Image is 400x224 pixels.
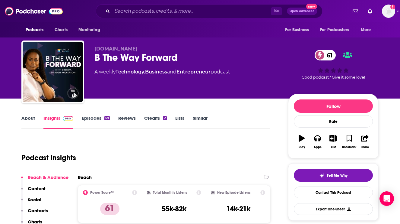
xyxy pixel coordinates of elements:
[361,145,369,149] div: Share
[321,50,336,60] span: 61
[302,75,365,80] span: Good podcast? Give it some love!
[294,203,373,215] button: Export One-Sheet
[51,24,71,36] a: Charts
[342,145,356,149] div: Bookmark
[104,116,110,120] div: 59
[350,6,360,16] a: Show notifications dropdown
[294,131,310,153] button: Play
[21,197,41,208] button: Social
[167,69,176,75] span: and
[315,50,336,60] a: 61
[118,115,136,129] a: Reviews
[28,197,41,203] p: Social
[285,26,309,34] span: For Business
[21,174,68,186] button: Reach & Audience
[331,145,336,149] div: List
[112,6,271,16] input: Search podcasts, credits, & more...
[320,26,349,34] span: For Podcasters
[288,46,379,83] div: 61Good podcast? Give it some love!
[382,5,395,18] img: User Profile
[310,131,325,153] button: Apps
[319,173,324,178] img: tell me why sparkle
[287,8,317,15] button: Open AdvancedNew
[21,24,51,36] button: open menu
[145,69,167,75] a: Business
[43,115,73,129] a: InsightsPodchaser Pro
[153,190,187,195] h2: Total Monthly Listens
[28,208,48,213] p: Contacts
[217,190,250,195] h2: New Episode Listens
[176,69,211,75] a: Entrepreneur
[63,116,73,121] img: Podchaser Pro
[82,115,110,129] a: Episodes59
[78,26,100,34] span: Monitoring
[316,24,358,36] button: open menu
[21,153,76,162] h1: Podcast Insights
[357,24,379,36] button: open menu
[361,26,371,34] span: More
[175,115,184,129] a: Lists
[290,10,315,13] span: Open Advanced
[379,191,394,206] div: Open Intercom Messenger
[294,169,373,182] button: tell me why sparkleTell Me Why
[78,174,92,180] h2: Reach
[390,5,395,9] svg: Add a profile image
[306,4,317,9] span: New
[163,116,167,120] div: 2
[226,204,250,213] h3: 14k-21k
[90,190,114,195] h2: Power Score™
[357,131,373,153] button: Share
[94,68,230,76] div: A weekly podcast
[325,131,341,153] button: List
[28,174,68,180] p: Reach & Audience
[94,46,138,52] span: [DOMAIN_NAME]
[96,4,322,18] div: Search podcasts, credits, & more...
[314,145,322,149] div: Apps
[294,187,373,198] a: Contact This Podcast
[5,5,63,17] img: Podchaser - Follow, Share and Rate Podcasts
[26,26,43,34] span: Podcasts
[299,145,305,149] div: Play
[74,24,108,36] button: open menu
[144,69,145,75] span: ,
[294,115,373,128] div: Rate
[116,69,144,75] a: Technology
[327,173,348,178] span: Tell Me Why
[144,115,167,129] a: Credits2
[28,186,46,191] p: Content
[281,24,316,36] button: open menu
[23,42,83,102] img: B The Way Forward
[162,204,186,213] h3: 55k-82k
[21,115,35,129] a: About
[21,186,46,197] button: Content
[382,5,395,18] button: Show profile menu
[294,99,373,113] button: Follow
[271,7,282,15] span: ⌘ K
[21,208,48,219] button: Contacts
[365,6,375,16] a: Show notifications dropdown
[100,203,119,215] p: 61
[382,5,395,18] span: Logged in as sarahhallprinc
[55,26,68,34] span: Charts
[341,131,357,153] button: Bookmark
[193,115,208,129] a: Similar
